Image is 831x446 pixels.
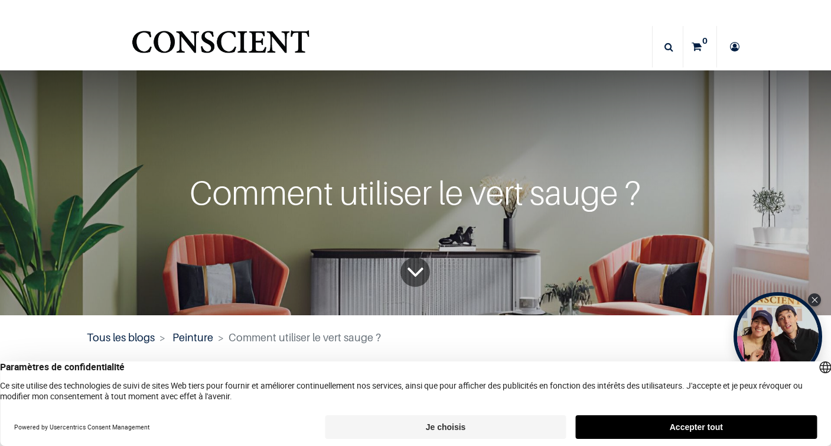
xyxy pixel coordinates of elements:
a: 0 [683,26,716,67]
nav: fil d'Ariane [87,329,744,345]
div: Comment utiliser le vert sauge ? [50,168,780,218]
i: To blog content [406,248,425,296]
a: To blog content [400,257,430,287]
a: Logo of Conscient [129,24,312,70]
div: Open Tolstoy [734,292,822,381]
sup: 0 [699,35,711,47]
a: Peinture [172,331,213,344]
img: Conscient [129,24,312,70]
div: Close Tolstoy widget [808,293,821,306]
span: Comment utiliser le vert sauge ? [229,331,381,344]
div: Open Tolstoy widget [734,292,822,381]
div: Tolstoy bubble widget [734,292,822,381]
a: Tous les blogs [87,331,155,344]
